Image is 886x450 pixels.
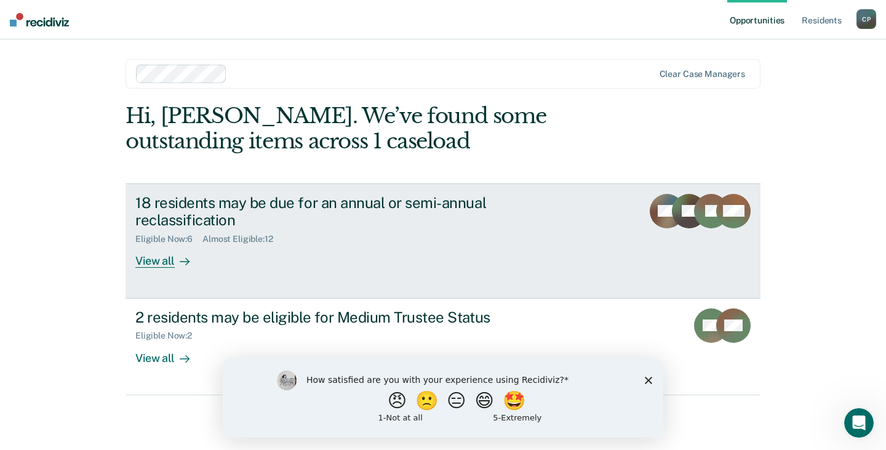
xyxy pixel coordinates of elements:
[135,308,567,326] div: 2 residents may be eligible for Medium Trustee Status
[660,69,745,79] div: Clear case managers
[856,9,876,29] div: C P
[223,358,663,438] iframe: Survey by Kim from Recidiviz
[135,244,204,268] div: View all
[135,341,204,365] div: View all
[126,299,760,395] a: 2 residents may be eligible for Medium Trustee StatusEligible Now:2View all
[126,103,634,154] div: Hi, [PERSON_NAME]. We’ve found some outstanding items across 1 caseload
[844,408,874,438] iframe: Intercom live chat
[135,234,202,244] div: Eligible Now : 6
[126,183,760,299] a: 18 residents may be due for an annual or semi-annual reclassificationEligible Now:6Almost Eligibl...
[135,194,567,230] div: 18 residents may be due for an annual or semi-annual reclassification
[202,234,283,244] div: Almost Eligible : 12
[135,331,202,341] div: Eligible Now : 2
[10,13,69,26] img: Recidiviz
[856,9,876,29] button: CP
